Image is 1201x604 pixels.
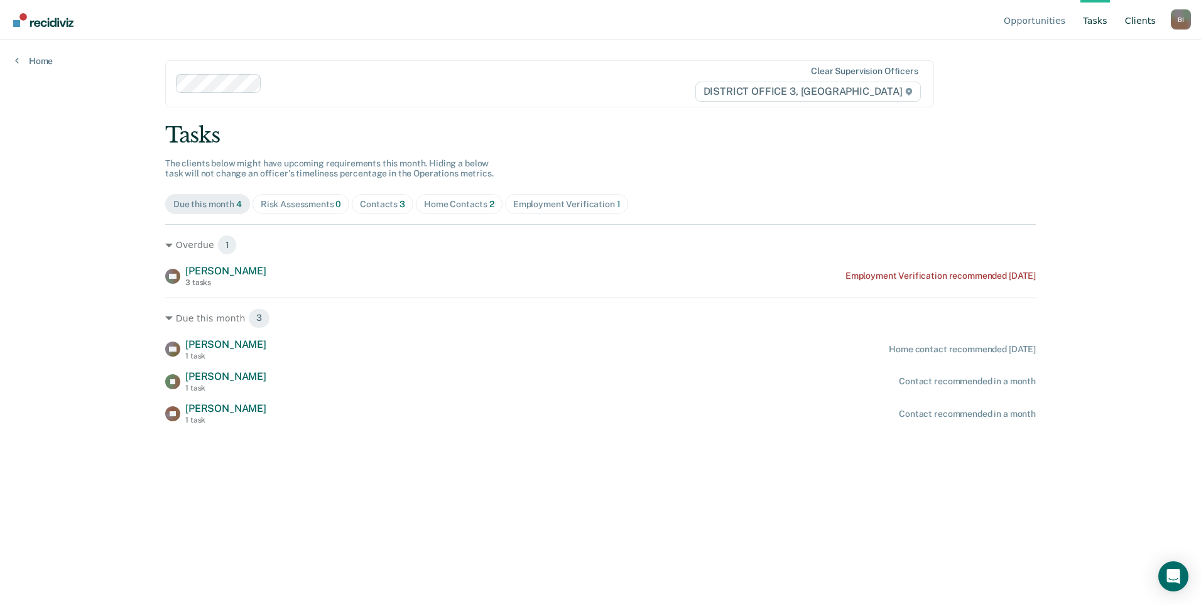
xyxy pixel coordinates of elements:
div: Risk Assessments [261,199,342,210]
div: Employment Verification recommended [DATE] [845,271,1036,281]
div: Due this month 3 [165,308,1036,328]
span: 0 [335,199,341,209]
span: 3 [399,199,405,209]
div: Contacts [360,199,405,210]
div: 1 task [185,416,266,424]
a: Home [15,55,53,67]
span: [PERSON_NAME] [185,370,266,382]
div: 3 tasks [185,278,266,287]
div: Overdue 1 [165,235,1036,255]
span: 1 [217,235,237,255]
div: Contact recommended in a month [899,376,1036,387]
div: Tasks [165,122,1036,148]
span: [PERSON_NAME] [185,338,266,350]
span: [PERSON_NAME] [185,265,266,277]
div: Home Contacts [424,199,494,210]
div: B I [1171,9,1191,30]
div: 1 task [185,384,266,392]
span: [PERSON_NAME] [185,402,266,414]
button: Profile dropdown button [1171,9,1191,30]
span: 3 [248,308,270,328]
div: Due this month [173,199,242,210]
img: Recidiviz [13,13,73,27]
span: 1 [617,199,621,209]
div: Open Intercom Messenger [1158,561,1188,591]
div: Employment Verification [513,199,621,210]
span: 4 [236,199,242,209]
div: Contact recommended in a month [899,409,1036,419]
div: 1 task [185,352,266,360]
span: DISTRICT OFFICE 3, [GEOGRAPHIC_DATA] [695,82,921,102]
span: 2 [489,199,494,209]
div: Clear supervision officers [811,66,918,77]
div: Home contact recommended [DATE] [889,344,1036,355]
span: The clients below might have upcoming requirements this month. Hiding a below task will not chang... [165,158,494,179]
